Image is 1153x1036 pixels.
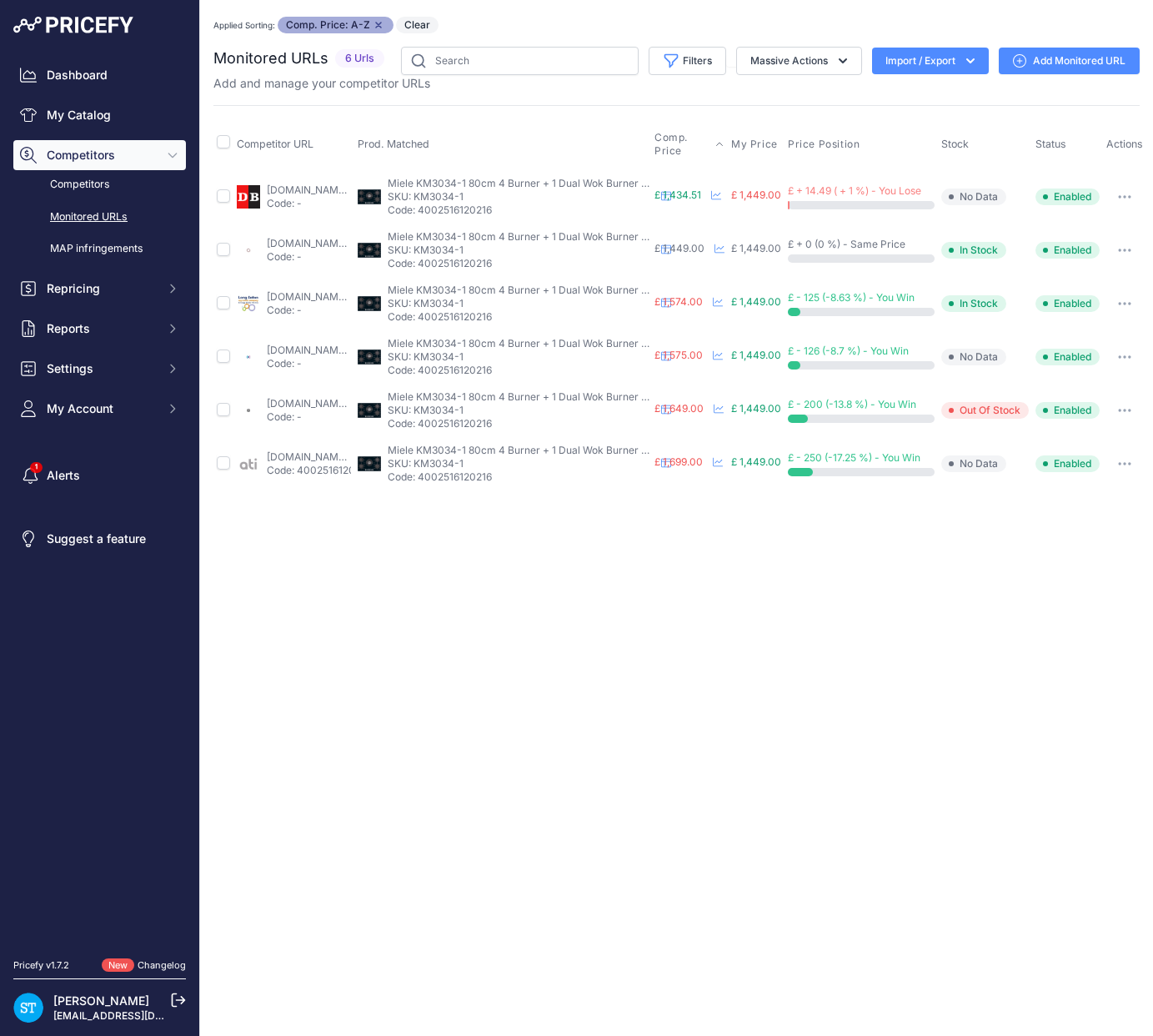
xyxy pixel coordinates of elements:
[13,100,186,130] a: My Catalog
[654,455,703,468] span: £ 1,699.00
[53,993,149,1008] a: [PERSON_NAME]
[1035,295,1100,312] span: Enabled
[731,349,781,361] span: £ 1,449.00
[388,177,681,189] span: Miele KM3034-1 80cm 4 Burner + 1 Dual Wok Burner Gas Hob
[267,344,374,356] a: [DOMAIN_NAME][URL]
[1035,189,1100,205] span: Enabled
[13,354,186,384] button: Settings
[941,295,1006,312] span: In Stock
[654,349,703,361] span: £ 1,575.00
[388,310,654,324] p: Code: 4002516120216
[335,49,384,68] span: 6 Urls
[649,47,726,75] button: Filters
[654,295,703,308] span: £ 1,574.00
[388,297,654,310] p: SKU: KM3034-1
[654,131,724,158] button: Comp. Price
[941,349,1006,365] span: No Data
[102,958,134,973] span: New
[388,457,654,470] p: SKU: KM3034-1
[13,203,186,232] a: Monitored URLs
[388,364,654,377] p: Code: 4002516120216
[941,455,1006,472] span: No Data
[267,237,374,249] a: [DOMAIN_NAME][URL]
[53,1009,228,1022] a: [EMAIL_ADDRESS][DOMAIN_NAME]
[237,138,313,150] span: Competitor URL
[13,234,186,264] a: MAP infringements
[213,75,430,92] p: Add and manage your competitor URLs
[1035,138,1066,150] span: Status
[388,257,654,270] p: Code: 4002516120216
[654,242,704,254] span: £ 1,449.00
[941,242,1006,259] span: In Stock
[388,444,681,456] span: Miele KM3034-1 80cm 4 Burner + 1 Dual Wok Burner Gas Hob
[1035,402,1100,419] span: Enabled
[788,398,916,410] span: £ - 200 (-13.8 %) - You Win
[788,451,920,464] span: £ - 250 (-17.25 %) - You Win
[267,250,351,264] p: Code: -
[388,337,681,350] span: Miele KM3034-1 80cm 4 Burner + 1 Dual Wok Burner Gas Hob
[788,238,905,250] span: £ + 0 (0 %) - Same Price
[1035,455,1100,472] span: Enabled
[999,48,1140,74] a: Add Monitored URL
[358,138,429,150] span: Prod. Matched
[731,455,781,468] span: £ 1,449.00
[654,402,704,415] span: £ 1,649.00
[13,460,186,490] a: Alerts
[388,350,654,364] p: SKU: KM3034-1
[1035,242,1100,259] span: Enabled
[396,17,439,33] button: Clear
[267,397,374,410] a: [DOMAIN_NAME][URL]
[388,417,654,430] p: Code: 4002516120216
[401,47,639,75] input: Search
[13,958,69,973] div: Pricefy v1.7.2
[47,280,156,297] span: Repricing
[267,464,351,477] p: Code: 4002516120216
[267,410,351,424] p: Code: -
[13,314,186,344] button: Reports
[388,404,654,417] p: SKU: KM3034-1
[267,197,351,210] p: Code: -
[13,394,186,424] button: My Account
[278,17,394,33] span: Comp. Price: A-Z
[731,295,781,308] span: £ 1,449.00
[388,190,654,204] p: SKU: KM3034-1
[388,230,681,243] span: Miele KM3034-1 80cm 4 Burner + 1 Dual Wok Burner Gas Hob
[388,284,681,296] span: Miele KM3034-1 80cm 4 Burner + 1 Dual Wok Burner Gas Hob
[388,204,654,217] p: Code: 4002516120216
[213,20,275,30] small: Applied Sorting:
[138,959,186,971] a: Changelog
[731,402,781,415] span: £ 1,449.00
[47,320,156,337] span: Reports
[47,360,156,377] span: Settings
[1106,138,1143,150] span: Actions
[731,242,781,254] span: £ 1,449.00
[267,450,374,463] a: [DOMAIN_NAME][URL]
[47,147,156,163] span: Competitors
[267,184,374,196] a: [DOMAIN_NAME][URL]
[388,244,654,257] p: SKU: KM3034-1
[13,274,186,304] button: Repricing
[13,60,186,90] a: Dashboard
[788,138,860,151] span: Price Position
[388,390,681,403] span: Miele KM3034-1 80cm 4 Burner + 1 Dual Wok Burner Gas Hob
[267,290,374,303] a: [DOMAIN_NAME][URL]
[13,170,186,199] a: Competitors
[13,524,186,554] a: Suggest a feature
[47,400,156,417] span: My Account
[13,17,133,33] img: Pricefy Logo
[941,138,969,150] span: Stock
[13,140,186,170] button: Competitors
[872,48,989,74] button: Import / Export
[388,470,654,484] p: Code: 4002516120216
[267,304,351,317] p: Code: -
[941,189,1006,205] span: No Data
[731,138,778,151] span: My Price
[788,344,909,357] span: £ - 126 (-8.7 %) - You Win
[654,189,701,201] span: £ 1,434.51
[213,47,328,70] h2: Monitored URLs
[1035,349,1100,365] span: Enabled
[788,138,863,151] button: Price Position
[731,189,781,201] span: £ 1,449.00
[736,47,862,75] button: Massive Actions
